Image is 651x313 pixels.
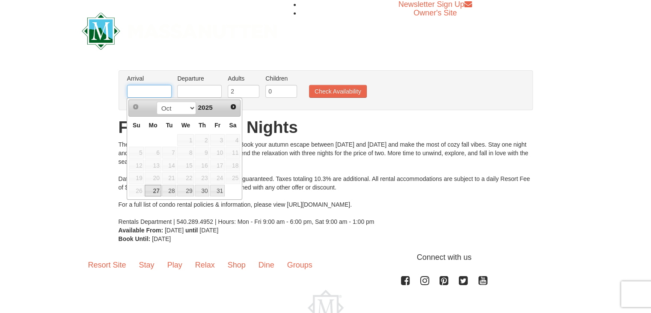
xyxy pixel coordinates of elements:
td: available [144,184,161,197]
span: 1 [177,134,194,146]
a: Massanutten Resort [82,20,278,40]
td: unAvailable [144,172,161,184]
img: Massanutten Resort Logo [82,12,278,50]
span: [DATE] [152,235,171,242]
span: Tuesday [166,122,173,129]
td: unAvailable [177,172,194,184]
td: unAvailable [177,146,194,159]
td: unAvailable [194,134,210,147]
span: 10 [210,147,225,159]
span: 24 [210,172,225,184]
td: unAvailable [210,134,225,147]
span: 18 [226,160,240,172]
span: Thursday [199,122,206,129]
span: Monday [149,122,158,129]
span: 11 [226,147,240,159]
div: The longer you stay, the more nights you get! Book your autumn escape between [DATE] and [DATE] a... [119,140,533,226]
span: 2 [195,134,209,146]
span: Friday [214,122,220,129]
td: available [177,184,194,197]
span: Sunday [133,122,140,129]
a: 29 [177,185,194,197]
a: Play [161,252,189,278]
p: Connect with us [82,252,570,263]
span: 16 [195,160,209,172]
a: Prev [130,101,142,113]
td: unAvailable [177,159,194,172]
span: 4 [226,134,240,146]
td: unAvailable [210,146,225,159]
span: Saturday [229,122,237,129]
a: Groups [281,252,319,278]
label: Departure [177,74,222,83]
span: 22 [177,172,194,184]
td: unAvailable [210,159,225,172]
span: [DATE] [165,227,184,234]
a: Relax [189,252,221,278]
span: 9 [195,147,209,159]
td: unAvailable [225,172,241,184]
span: 3 [210,134,225,146]
span: Next [230,103,237,110]
label: Adults [228,74,259,83]
span: 2025 [198,104,212,111]
span: 13 [145,160,161,172]
span: 6 [145,147,161,159]
span: 8 [177,147,194,159]
td: unAvailable [162,146,177,159]
td: unAvailable [162,172,177,184]
a: Shop [221,252,252,278]
span: 21 [162,172,177,184]
td: unAvailable [144,159,161,172]
strong: Book Until: [119,235,151,242]
span: 15 [177,160,194,172]
a: Stay [133,252,161,278]
span: Wednesday [181,122,190,129]
td: available [194,184,210,197]
span: 17 [210,160,225,172]
td: unAvailable [128,184,144,197]
span: 19 [129,172,144,184]
a: Dine [252,252,281,278]
td: unAvailable [144,146,161,159]
span: 25 [226,172,240,184]
strong: Available From: [119,227,163,234]
a: 30 [195,185,209,197]
td: unAvailable [128,159,144,172]
a: Next [227,101,239,113]
label: Children [265,74,297,83]
td: unAvailable [225,146,241,159]
a: 27 [145,185,161,197]
a: 31 [210,185,225,197]
a: Resort Site [82,252,133,278]
td: unAvailable [210,172,225,184]
td: unAvailable [194,146,210,159]
span: Prev [132,103,139,110]
td: available [210,184,225,197]
td: available [162,184,177,197]
td: unAvailable [194,172,210,184]
td: unAvailable [128,146,144,159]
span: 7 [162,147,177,159]
td: unAvailable [225,134,241,147]
span: 26 [129,185,144,197]
span: 12 [129,160,144,172]
span: 5 [129,147,144,159]
span: [DATE] [199,227,218,234]
button: Check Availability [309,85,367,98]
label: Arrival [127,74,172,83]
td: unAvailable [177,134,194,147]
span: 23 [195,172,209,184]
span: 14 [162,160,177,172]
strong: until [185,227,198,234]
h1: Falling for More Nights [119,119,533,136]
td: unAvailable [162,159,177,172]
td: unAvailable [225,159,241,172]
span: 20 [145,172,161,184]
td: unAvailable [194,159,210,172]
a: Owner's Site [413,9,457,17]
td: unAvailable [128,172,144,184]
a: 28 [162,185,177,197]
